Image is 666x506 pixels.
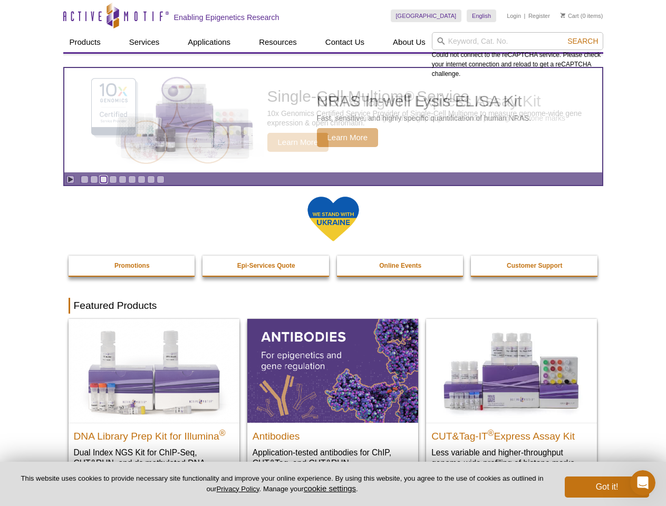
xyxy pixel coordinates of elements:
a: Go to slide 5 [119,176,127,183]
a: Epi-Services Quote [202,256,330,276]
h2: CUT&Tag-IT Express Assay Kit [431,426,592,442]
sup: ® [219,428,226,437]
img: Single-Cell Multiome Service [81,72,239,169]
h2: Enabling Epigenetics Research [174,13,279,22]
img: We Stand With Ukraine [307,196,360,242]
a: Go to slide 9 [157,176,165,183]
a: Online Events [337,256,465,276]
strong: Epi-Services Quote [237,262,295,269]
p: Application-tested antibodies for ChIP, CUT&Tag, and CUT&RUN. [253,447,413,469]
span: Learn More [267,133,329,152]
a: Go to slide 8 [147,176,155,183]
a: All Antibodies Antibodies Application-tested antibodies for ChIP, CUT&Tag, and CUT&RUN. [247,319,418,479]
a: Products [63,32,107,52]
h2: Antibodies [253,426,413,442]
div: Could not connect to the reCAPTCHA service. Please check your internet connection and reload to g... [432,32,603,79]
article: Single-Cell Multiome Service [64,68,602,172]
sup: ® [488,428,494,437]
p: 10x Genomics Certified Service Provider of Single-Cell Multiome to measure genome-wide gene expre... [267,109,597,128]
a: CUT&Tag-IT® Express Assay Kit CUT&Tag-IT®Express Assay Kit Less variable and higher-throughput ge... [426,319,597,479]
a: Customer Support [471,256,599,276]
a: Go to slide 7 [138,176,146,183]
a: Go to slide 1 [81,176,89,183]
img: DNA Library Prep Kit for Illumina [69,319,239,422]
p: Less variable and higher-throughput genome-wide profiling of histone marks​. [431,447,592,469]
h2: DNA Library Prep Kit for Illumina [74,426,234,442]
strong: Promotions [114,262,150,269]
a: Go to slide 3 [100,176,108,183]
a: Single-Cell Multiome Service Single-Cell Multiome Service 10x Genomics Certified Service Provider... [64,68,602,172]
a: Cart [561,12,579,20]
p: Dual Index NGS Kit for ChIP-Seq, CUT&RUN, and ds methylated DNA assays. [74,447,234,479]
button: Search [564,36,601,46]
strong: Online Events [379,262,421,269]
a: About Us [387,32,432,52]
a: DNA Library Prep Kit for Illumina DNA Library Prep Kit for Illumina® Dual Index NGS Kit for ChIP-... [69,319,239,489]
img: All Antibodies [247,319,418,422]
li: | [524,9,526,22]
h2: Single-Cell Multiome Service [267,89,597,104]
button: cookie settings [304,484,356,493]
a: Go to slide 6 [128,176,136,183]
a: Go to slide 4 [109,176,117,183]
a: Privacy Policy [216,485,259,493]
a: Login [507,12,521,20]
iframe: Intercom live chat [630,470,655,495]
input: Keyword, Cat. No. [432,32,603,50]
span: Search [567,37,598,45]
a: Resources [253,32,303,52]
a: [GEOGRAPHIC_DATA] [391,9,462,22]
a: Promotions [69,256,196,276]
p: This website uses cookies to provide necessary site functionality and improve your online experie... [17,474,547,494]
a: English [467,9,496,22]
button: Got it! [565,476,649,498]
a: Services [123,32,166,52]
a: Toggle autoplay [66,176,74,183]
strong: Customer Support [507,262,562,269]
a: Register [528,12,550,20]
a: Contact Us [319,32,371,52]
h2: Featured Products [69,298,598,314]
a: Applications [181,32,237,52]
a: Go to slide 2 [90,176,98,183]
img: Your Cart [561,13,565,18]
li: (0 items) [561,9,603,22]
img: CUT&Tag-IT® Express Assay Kit [426,319,597,422]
